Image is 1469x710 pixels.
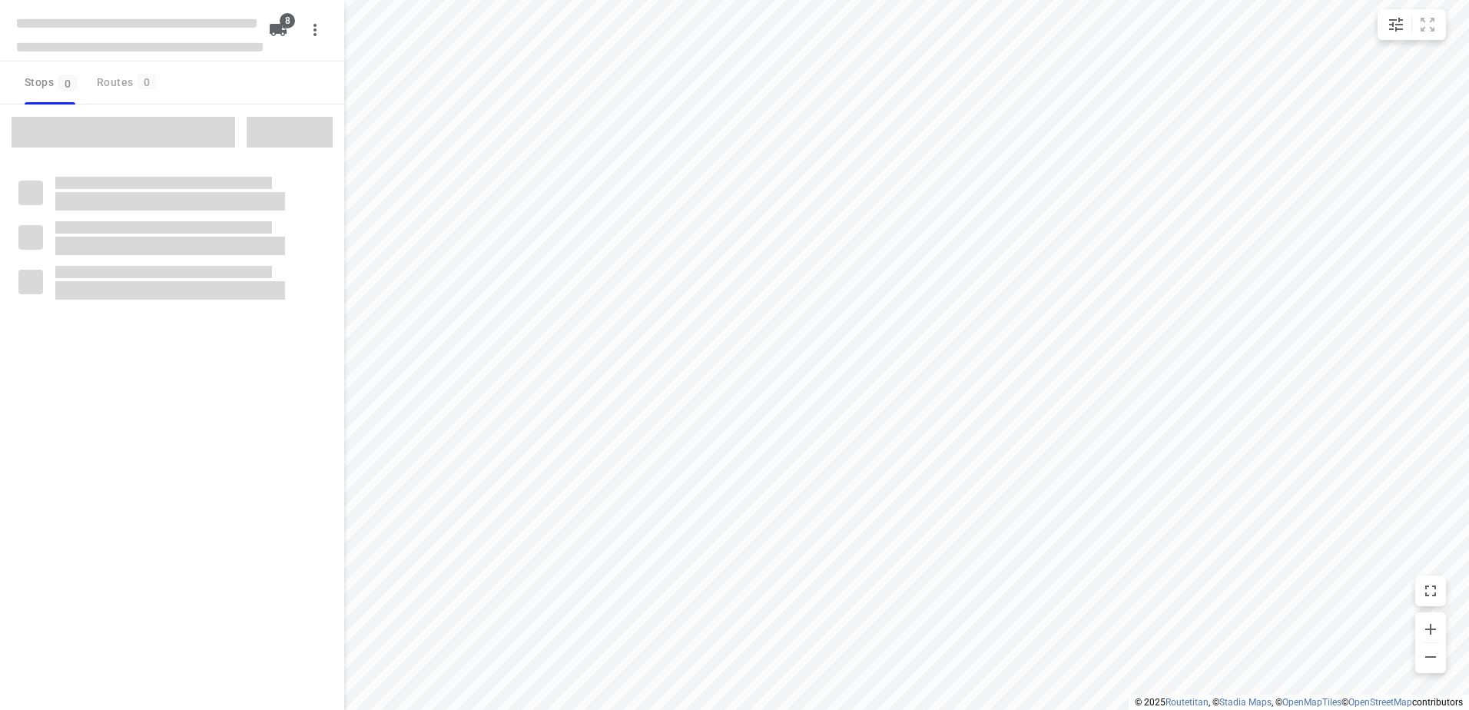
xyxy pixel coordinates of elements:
[1166,697,1209,708] a: Routetitan
[1135,697,1463,708] li: © 2025 , © , © © contributors
[1378,9,1446,40] div: small contained button group
[1348,697,1412,708] a: OpenStreetMap
[1282,697,1341,708] a: OpenMapTiles
[1219,697,1272,708] a: Stadia Maps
